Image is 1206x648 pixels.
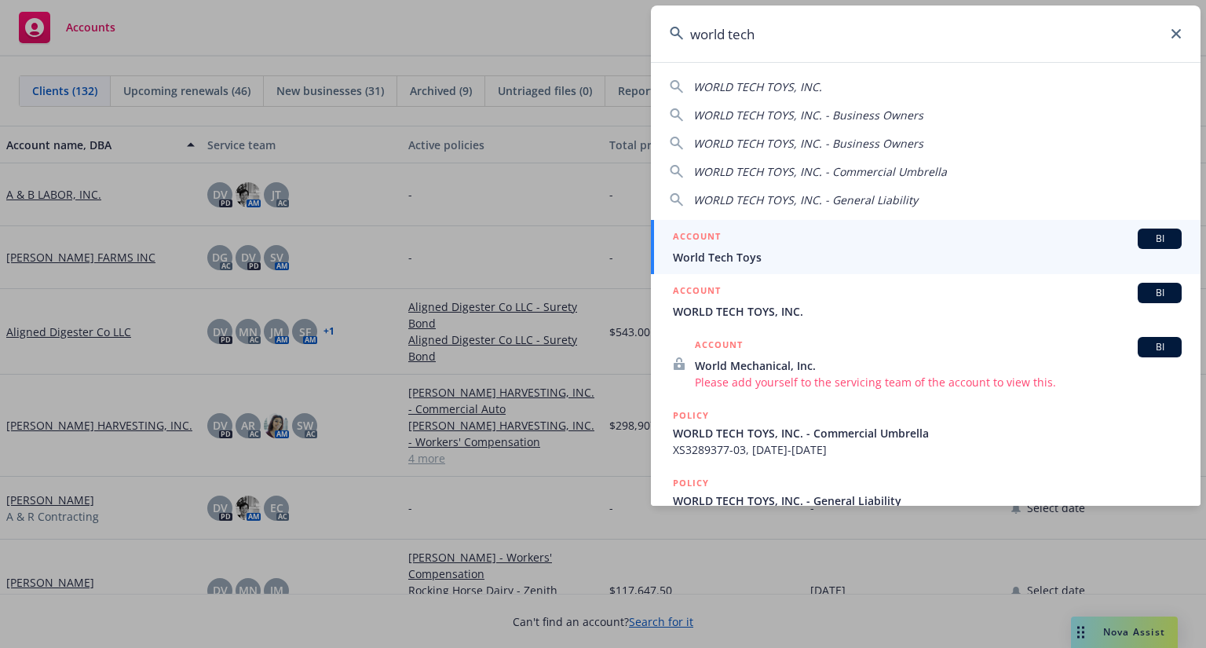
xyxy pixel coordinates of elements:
[651,328,1201,399] a: ACCOUNTBIWorld Mechanical, Inc.Please add yourself to the servicing team of the account to view t...
[1144,286,1175,300] span: BI
[695,374,1182,390] span: Please add yourself to the servicing team of the account to view this.
[651,5,1201,62] input: Search...
[673,283,721,302] h5: ACCOUNT
[673,425,1182,441] span: WORLD TECH TOYS, INC. - Commercial Umbrella
[695,337,743,356] h5: ACCOUNT
[673,492,1182,509] span: WORLD TECH TOYS, INC. - General Liability
[1144,232,1175,246] span: BI
[673,408,709,423] h5: POLICY
[693,164,947,179] span: WORLD TECH TOYS, INC. - Commercial Umbrella
[693,108,923,123] span: WORLD TECH TOYS, INC. - Business Owners
[693,136,923,151] span: WORLD TECH TOYS, INC. - Business Owners
[693,79,822,94] span: WORLD TECH TOYS, INC.
[695,357,1182,374] span: World Mechanical, Inc.
[651,467,1201,534] a: POLICYWORLD TECH TOYS, INC. - General Liability
[673,249,1182,265] span: World Tech Toys
[673,229,721,247] h5: ACCOUNT
[673,475,709,491] h5: POLICY
[1144,340,1175,354] span: BI
[673,441,1182,458] span: XS3289377-03, [DATE]-[DATE]
[651,399,1201,467] a: POLICYWORLD TECH TOYS, INC. - Commercial UmbrellaXS3289377-03, [DATE]-[DATE]
[693,192,918,207] span: WORLD TECH TOYS, INC. - General Liability
[651,274,1201,328] a: ACCOUNTBIWORLD TECH TOYS, INC.
[673,303,1182,320] span: WORLD TECH TOYS, INC.
[651,220,1201,274] a: ACCOUNTBIWorld Tech Toys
